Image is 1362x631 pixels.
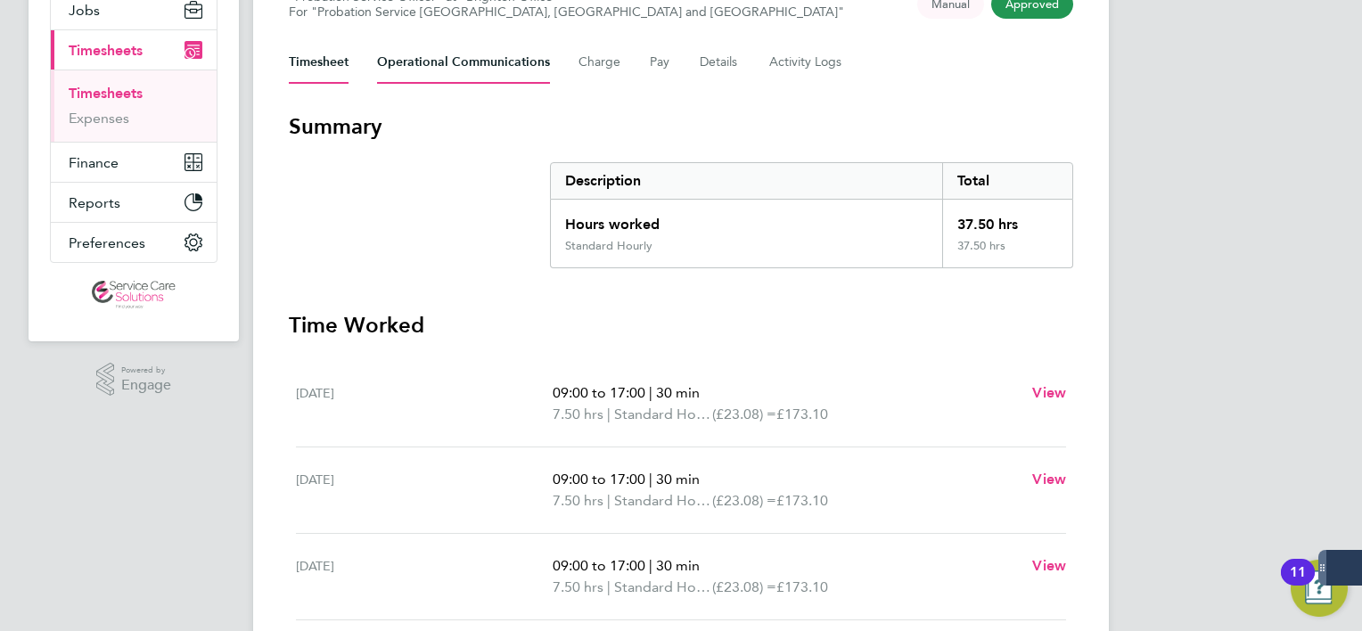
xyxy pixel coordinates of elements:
span: (£23.08) = [712,492,776,509]
div: Description [551,163,942,199]
div: Total [942,163,1072,199]
span: 30 min [656,384,700,401]
div: 11 [1290,572,1306,595]
span: Preferences [69,234,145,251]
a: View [1032,469,1066,490]
span: | [649,557,652,574]
a: Expenses [69,110,129,127]
span: 30 min [656,557,700,574]
span: Standard Hourly [614,404,712,425]
button: Open Resource Center, 11 new notifications [1291,560,1348,617]
span: £173.10 [776,492,828,509]
span: 09:00 to 17:00 [553,471,645,488]
span: (£23.08) = [712,406,776,422]
span: View [1032,384,1066,401]
button: Preferences [51,223,217,262]
div: Standard Hourly [565,239,652,253]
span: | [649,471,652,488]
span: | [607,406,611,422]
button: Operational Communications [377,41,550,84]
span: 7.50 hrs [553,492,603,509]
span: Timesheets [69,42,143,59]
img: servicecare-logo-retina.png [92,281,176,309]
div: Summary [550,162,1073,268]
span: | [649,384,652,401]
a: Timesheets [69,85,143,102]
a: Go to home page [50,281,217,309]
span: Engage [121,378,171,393]
h3: Time Worked [289,311,1073,340]
span: 7.50 hrs [553,406,603,422]
div: 37.50 hrs [942,200,1072,239]
button: Finance [51,143,217,182]
span: Finance [69,154,119,171]
span: View [1032,471,1066,488]
a: View [1032,555,1066,577]
span: 09:00 to 17:00 [553,557,645,574]
span: Reports [69,194,120,211]
span: Standard Hourly [614,490,712,512]
h3: Summary [289,112,1073,141]
a: Powered byEngage [96,363,172,397]
span: | [607,578,611,595]
button: Details [700,41,741,84]
button: Reports [51,183,217,222]
span: £173.10 [776,578,828,595]
span: Jobs [69,2,100,19]
span: Standard Hourly [614,577,712,598]
div: [DATE] [296,555,553,598]
div: Timesheets [51,70,217,142]
div: Hours worked [551,200,942,239]
span: 7.50 hrs [553,578,603,595]
span: Powered by [121,363,171,378]
span: 09:00 to 17:00 [553,384,645,401]
div: For "Probation Service [GEOGRAPHIC_DATA], [GEOGRAPHIC_DATA] and [GEOGRAPHIC_DATA]" [289,4,844,20]
button: Timesheet [289,41,349,84]
button: Charge [578,41,621,84]
button: Timesheets [51,30,217,70]
span: £173.10 [776,406,828,422]
span: (£23.08) = [712,578,776,595]
span: 30 min [656,471,700,488]
div: [DATE] [296,469,553,512]
button: Activity Logs [769,41,844,84]
span: | [607,492,611,509]
div: 37.50 hrs [942,239,1072,267]
button: Pay [650,41,671,84]
a: View [1032,382,1066,404]
div: [DATE] [296,382,553,425]
span: View [1032,557,1066,574]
